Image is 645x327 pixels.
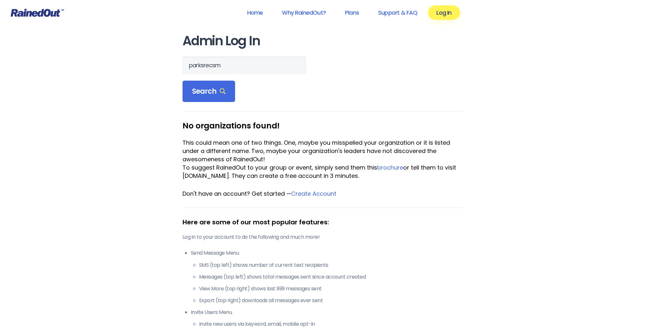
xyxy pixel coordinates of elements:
span: Search [192,87,226,96]
h1: Admin Log In [183,34,463,48]
li: Send Message Menu [191,249,463,304]
a: Create Account [291,190,336,198]
p: Log in to your account to do the following and much more! [183,233,463,241]
li: Export (top right) downloads all messages ever sent [199,297,463,304]
a: Why RainedOut? [274,5,334,20]
input: Search Orgs… [183,56,306,74]
h3: No organizations found! [183,121,463,130]
li: Messages (top left) shows total messages sent since account created [199,273,463,281]
div: To suggest RainedOut to your group or event, simply send them this or tell them to visit [DOMAIN_... [183,163,463,180]
a: Home [239,5,271,20]
a: brochure [377,163,403,171]
div: This could mean one of two things. One, maybe you misspelled your organization or it is listed un... [183,139,463,163]
div: Here are some of our most popular features: [183,217,463,227]
a: Log In [428,5,460,20]
li: View More (top right) shows last 999 messages sent [199,285,463,293]
a: Support & FAQ [370,5,426,20]
a: Plans [337,5,367,20]
div: Search [183,81,235,102]
li: SMS (top left) shows number of current text recipients [199,261,463,269]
